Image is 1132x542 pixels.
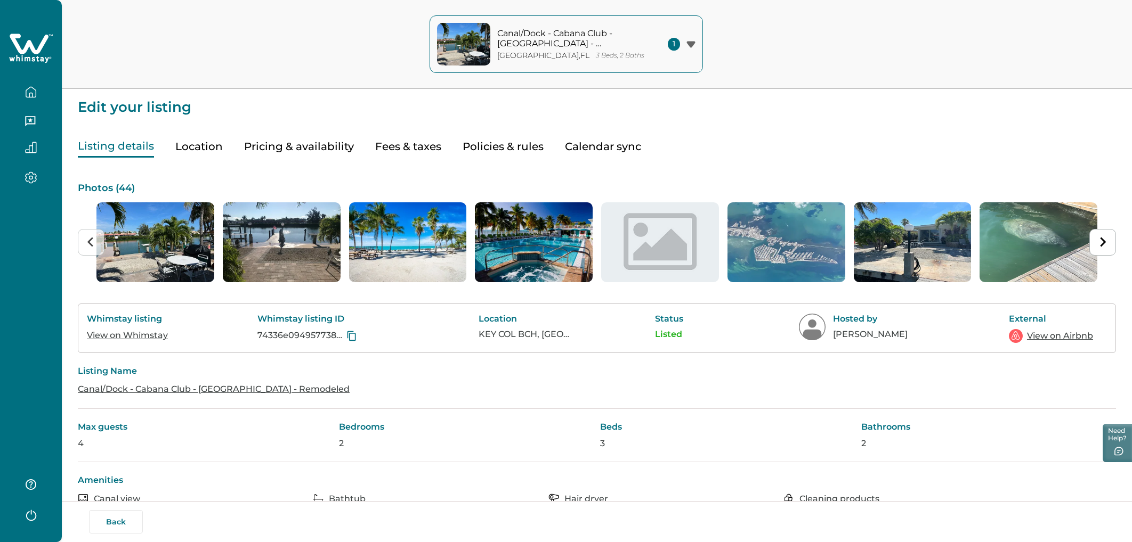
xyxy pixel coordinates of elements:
[861,422,1116,432] p: Bathrooms
[244,136,354,158] button: Pricing & availability
[1009,314,1094,324] p: External
[833,314,924,324] p: Hosted by
[727,202,845,282] li: 6 of 44
[78,384,350,394] a: Canal/Dock - Cabana Club - [GEOGRAPHIC_DATA] - Remodeled
[727,202,845,282] img: list-photos
[437,23,490,65] img: property-cover
[980,202,1097,282] li: 8 of 44
[257,330,344,341] p: 74336e09495773862bd0d5912cdb0875
[78,438,333,449] p: 4
[799,494,879,504] p: Cleaning products
[87,314,172,324] p: Whimstay listing
[87,330,168,340] a: View on Whimstay
[655,314,714,324] p: Status
[78,366,1116,376] p: Listing Name
[89,510,143,533] button: Back
[78,136,154,158] button: Listing details
[668,38,680,51] span: 1
[96,202,214,282] li: 1 of 44
[548,494,559,504] img: amenity-icon
[96,202,214,282] img: list-photos
[479,314,569,324] p: Location
[349,202,467,282] li: 3 of 44
[257,314,393,324] p: Whimstay listing ID
[339,438,594,449] p: 2
[78,89,1116,114] p: Edit your listing
[854,202,972,282] img: list-photos
[78,229,104,256] button: Previous slide
[497,28,641,49] p: Canal/Dock - Cabana Club - [GEOGRAPHIC_DATA] - Remodeled
[475,202,593,282] img: list-photos
[430,15,703,73] button: property-coverCanal/Dock - Cabana Club - [GEOGRAPHIC_DATA] - Remodeled[GEOGRAPHIC_DATA],FL3 Beds,...
[655,329,714,340] p: Listed
[349,202,467,282] img: list-photos
[479,329,569,340] p: KEY COL BCH, [GEOGRAPHIC_DATA], [GEOGRAPHIC_DATA]
[600,422,855,432] p: Beds
[78,422,333,432] p: Max guests
[475,202,593,282] li: 4 of 44
[783,494,794,504] img: amenity-icon
[78,475,1116,486] p: Amenities
[78,183,1116,194] p: Photos ( 44 )
[175,136,223,158] button: Location
[596,52,644,60] p: 3 Beds, 2 Baths
[601,202,719,282] img: list-photos
[339,422,594,432] p: Bedrooms
[564,494,608,504] p: Hair dryer
[861,438,1116,449] p: 2
[1027,330,1093,342] a: View on Airbnb
[601,202,719,282] li: 5 of 44
[94,494,140,504] p: Canal view
[78,494,88,504] img: amenity-icon
[329,494,366,504] p: Bathtub
[223,202,341,282] li: 2 of 44
[497,51,589,60] p: [GEOGRAPHIC_DATA] , FL
[833,329,924,340] p: [PERSON_NAME]
[375,136,441,158] button: Fees & taxes
[463,136,544,158] button: Policies & rules
[980,202,1097,282] img: list-photos
[223,202,341,282] img: list-photos
[565,136,641,158] button: Calendar sync
[1089,229,1116,256] button: Next slide
[600,438,855,449] p: 3
[854,202,972,282] li: 7 of 44
[313,494,324,504] img: amenity-icon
